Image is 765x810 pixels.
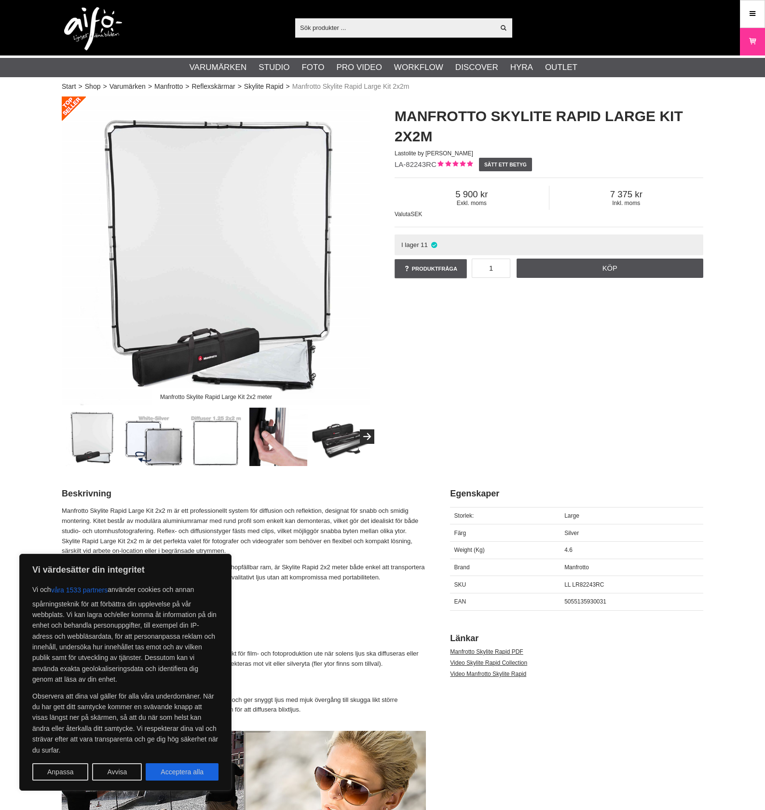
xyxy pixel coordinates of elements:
span: EAN [454,598,466,605]
p: Manfrotto Skylite Rapid Large Kit 2x2 m är ett professionellt system för diffusion och reflektion... [62,506,426,556]
input: Sök produkter ... [295,20,494,35]
span: Inkl. moms [549,200,704,206]
img: Dubbelsidig, Silver samt Vit reflekterande yta [125,408,183,466]
a: Varumärken [190,61,247,74]
span: Large [564,512,579,519]
span: Manfrotto [564,564,589,571]
img: Robust väska medföljer, uppskattas vid transport [312,408,370,466]
h1: Manfrotto Skylite Rapid Large Kit 2x2m [395,106,703,147]
button: Acceptera alla [146,763,219,781]
a: Pro Video [336,61,382,74]
span: Storlek: [454,512,474,519]
h2: Egenskaper [450,488,703,500]
span: SKU [454,581,466,588]
span: > [238,82,242,92]
h2: Länkar [450,632,703,645]
a: Manfrotto [154,82,183,92]
a: Reflexskärmar [191,82,235,92]
i: I lager [430,241,438,248]
img: Clips förenklar montering och demontering [249,408,308,466]
p: Vi värdesätter din integritet [32,564,219,576]
a: Start [62,82,76,92]
span: > [79,82,82,92]
button: Avvisa [92,763,142,781]
p: Medföljande diffusor dämpar ljusflödet med 1,25 bländarsteg och ger snyggt ljus med mjuk övergång... [62,695,426,715]
img: logo.png [64,7,122,51]
img: Manfrotto Skylite Rapid Large Kit 2x2 meter [63,408,121,466]
a: Foto [301,61,324,74]
span: Valuta [395,211,410,218]
span: 11 [421,241,428,248]
p: Observera att dina val gäller för alla våra underdomäner. När du har gett ditt samtycke kommer en... [32,691,219,755]
span: Manfrotto Skylite Rapid Large Kit 2x2m [292,82,410,92]
img: Diffusor som dämpar ljuset med -1,25 bländarsteg [187,408,246,466]
span: > [148,82,152,92]
a: Köp [517,259,704,278]
span: LA-82243RC [395,160,437,168]
a: Produktfråga [395,259,467,278]
p: Tillverkad av hållbar aluminium och designad med en smidig hopfällbar ram, är Skylite Rapid 2x2 m... [62,563,426,583]
a: Hyra [510,61,533,74]
h4: Diffusor 1,25 bländarsteg [62,679,426,688]
a: Varumärken [109,82,146,92]
div: Manfrotto Skylite Rapid Large Kit 2x2 meter [152,388,280,405]
p: Med storlek 2x2 meter är Manfrotto Skylite Rapid Large perfekt för film- och fotoproduktion ute n... [62,649,426,669]
span: Lastolite by [PERSON_NAME] [395,150,473,157]
span: Weight (Kg) [454,547,485,553]
a: Sätt ett betyg [479,158,533,171]
span: Brand [454,564,470,571]
span: 5 900 [395,189,549,200]
span: 5055135930031 [564,598,606,605]
span: Färg [454,530,466,536]
button: våra 1533 partners [51,581,108,599]
div: Kundbetyg: 5.00 [437,160,473,170]
span: I lager [401,241,419,248]
span: 7 375 [549,189,704,200]
a: Manfrotto Skylite Rapid PDF [450,648,523,655]
a: Video Skylite Rapid Collection [450,659,527,666]
span: Exkl. moms [395,200,549,206]
button: Next [360,429,374,444]
h4: Storlek 2x2 meter [62,633,426,643]
h2: Beskrivning [62,488,426,500]
img: Manfrotto Skylite Rapid Large Kit 2x2 meter [62,96,370,405]
p: Vi och använder cookies och annan spårningsteknik för att förbättra din upplevelse på vår webbpla... [32,581,219,685]
span: LL LR82243RC [564,581,604,588]
a: Outlet [545,61,577,74]
span: > [185,82,189,92]
span: > [286,82,290,92]
span: SEK [410,211,422,218]
span: Silver [564,530,579,536]
a: Discover [455,61,498,74]
a: Studio [259,61,289,74]
span: > [103,82,107,92]
a: Video Manfrotto Skylite Rapid [450,671,526,677]
a: Workflow [394,61,443,74]
button: Anpassa [32,763,88,781]
a: Shop [85,82,101,92]
div: Vi värdesätter din integritet [19,554,232,791]
a: Skylite Rapid [244,82,284,92]
span: 4.6 [564,547,573,553]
